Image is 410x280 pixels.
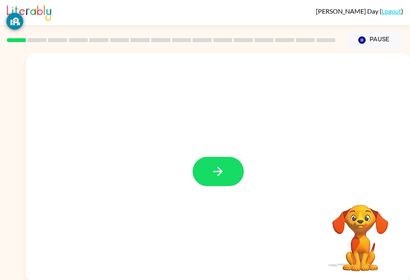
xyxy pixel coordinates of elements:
button: GoGuardian Privacy Information [6,13,23,30]
a: Logout [382,7,401,15]
video: Your browser must support playing .mp4 files to use Literably. Please try using another browser. [320,192,400,272]
img: Literably [7,3,51,21]
span: [PERSON_NAME] Day [316,7,380,15]
div: ( ) [316,7,403,15]
button: Pause [345,31,403,49]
